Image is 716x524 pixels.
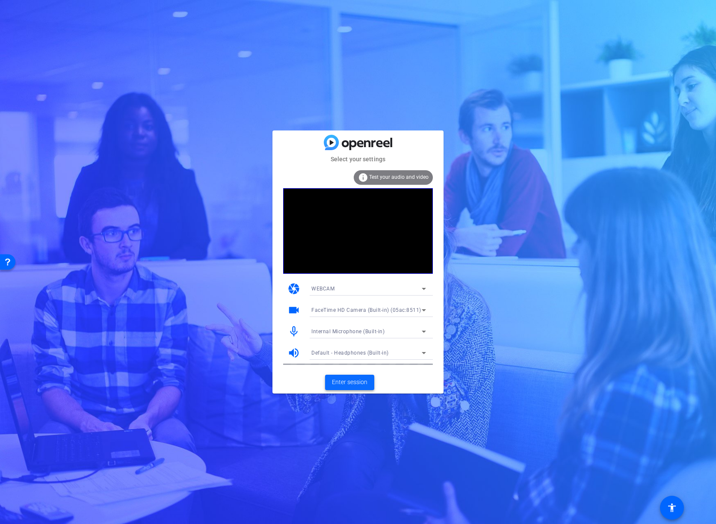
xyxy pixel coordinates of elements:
button: Enter session [325,375,374,390]
span: Test your audio and video [369,174,429,180]
span: Enter session [332,378,367,387]
mat-icon: volume_up [287,346,300,359]
img: blue-gradient.svg [324,135,392,150]
span: WEBCAM [311,286,334,292]
mat-icon: videocam [287,304,300,317]
span: Internal Microphone (Built-in) [311,329,385,335]
mat-icon: info [358,172,368,183]
mat-card-subtitle: Select your settings [272,154,444,164]
span: Default - Headphones (Built-in) [311,350,389,356]
span: FaceTime HD Camera (Built-in) (05ac:8511) [311,307,421,313]
mat-icon: accessibility [667,503,677,513]
mat-icon: camera [287,282,300,295]
mat-icon: mic_none [287,325,300,338]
